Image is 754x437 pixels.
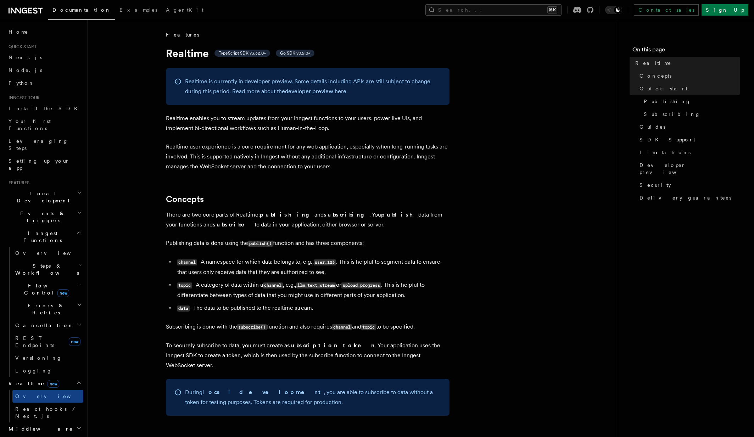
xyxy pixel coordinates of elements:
a: Subscribing [641,108,740,121]
a: Concepts [637,69,740,82]
span: Inngest tour [6,95,40,101]
li: - A namespace for which data belongs to, e.g., . This is helpful to segment data to ensure that u... [175,257,449,277]
a: Install the SDK [6,102,83,115]
span: Security [639,181,671,189]
h1: Realtime [166,47,449,60]
span: Guides [639,123,665,130]
span: Developer preview [639,162,740,176]
span: Overview [15,250,88,256]
code: channel [263,282,283,288]
strong: publishing [260,211,314,218]
code: channel [332,324,352,330]
a: Overview [12,390,83,403]
span: SDK Support [639,136,695,143]
span: Delivery guarantees [639,194,731,201]
span: Publishing [644,98,691,105]
span: Realtime [6,380,59,387]
a: Limitations [637,146,740,159]
span: Node.js [9,67,42,73]
span: Limitations [639,149,691,156]
h4: On this page [632,45,740,57]
a: Documentation [48,2,115,20]
div: Realtimenew [6,390,83,422]
span: Leveraging Steps [9,138,68,151]
span: Features [6,180,29,186]
a: developer preview here [285,88,346,95]
span: new [48,380,59,388]
button: Cancellation [12,319,83,332]
p: Publishing data is done using the function and has three components: [166,238,449,248]
a: Sign Up [702,4,748,16]
a: Delivery guarantees [637,191,740,204]
li: - A category of data within a , e.g., or . This is helpful to differentiate between types of data... [175,280,449,300]
button: Errors & Retries [12,299,83,319]
strong: local development [202,389,324,396]
p: Realtime enables you to stream updates from your Inngest functions to your users, power live UIs,... [166,113,449,133]
strong: subscribing [324,211,369,218]
a: Python [6,77,83,89]
code: channel [177,259,197,265]
span: Quick start [639,85,687,92]
span: Local Development [6,190,77,204]
button: Search...⌘K [425,4,562,16]
kbd: ⌘K [547,6,557,13]
button: Toggle dark mode [605,6,622,14]
span: Inngest Functions [6,230,77,244]
a: Next.js [6,51,83,64]
p: Realtime is currently in developer preview. Some details including APIs are still subject to chan... [185,77,441,96]
a: Contact sales [634,4,699,16]
button: Middleware [6,422,83,435]
a: AgentKit [162,2,208,19]
span: Concepts [639,72,671,79]
span: Cancellation [12,322,74,329]
a: Node.js [6,64,83,77]
p: To securely subscribe to data, you must create a . Your application uses the Inngest SDK to creat... [166,341,449,370]
button: Steps & Workflows [12,259,83,279]
a: Overview [12,247,83,259]
span: Errors & Retries [12,302,77,316]
a: Guides [637,121,740,133]
button: Realtimenew [6,377,83,390]
code: subscribe() [237,324,267,330]
a: Versioning [12,352,83,364]
span: Subscribing [644,111,700,118]
span: Setting up your app [9,158,69,171]
span: Next.js [9,55,42,60]
span: Go SDK v0.9.0+ [280,50,310,56]
span: Overview [15,393,88,399]
span: Realtime [635,60,671,67]
span: Steps & Workflows [12,262,79,276]
span: Quick start [6,44,37,50]
span: new [57,289,69,297]
a: SDK Support [637,133,740,146]
strong: publish [381,211,418,218]
p: There are two core parts of Realtime: and . You data from your functions and to data in your appl... [166,210,449,230]
a: Publishing [641,95,740,108]
p: During , you are able to subscribe to data without a token for testing purposes. Tokens are requi... [185,387,441,407]
code: upload_progress [341,282,381,288]
a: Realtime [632,57,740,69]
span: new [69,337,80,346]
strong: subscription token [287,342,375,349]
a: Developer preview [637,159,740,179]
span: Events & Triggers [6,210,77,224]
span: Your first Functions [9,118,51,131]
a: Logging [12,364,83,377]
span: TypeScript SDK v3.32.0+ [219,50,266,56]
span: Versioning [15,355,62,361]
a: Your first Functions [6,115,83,135]
span: Examples [119,7,157,13]
a: Setting up your app [6,155,83,174]
code: topic [361,324,376,330]
a: Concepts [166,194,204,204]
a: REST Endpointsnew [12,332,83,352]
code: llm_text_stream [296,282,336,288]
code: publish() [248,241,273,247]
span: Documentation [52,7,111,13]
button: Flow Controlnew [12,279,83,299]
a: Home [6,26,83,38]
code: user:123 [314,259,336,265]
code: topic [177,282,192,288]
span: React hooks / Next.js [15,406,78,419]
span: Flow Control [12,282,78,296]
